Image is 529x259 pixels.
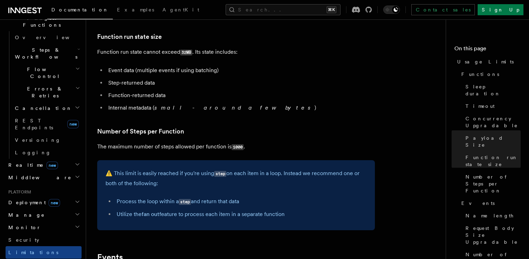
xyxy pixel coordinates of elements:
span: Documentation [51,7,109,12]
span: new [49,199,60,207]
span: Number of Steps per Function [465,173,521,194]
button: Middleware [6,171,82,184]
a: REST Endpointsnew [12,114,82,134]
li: Event data (multiple events if using batching) [106,66,375,75]
span: Steps & Workflows [12,46,77,60]
button: Search...⌘K [226,4,341,15]
a: Overview [12,31,82,44]
li: Internal metadata ( ) [106,103,375,113]
span: Security [8,237,39,243]
p: ⚠️ This limit is easily reached if you're using on each item in a loop. Instead we recommend one ... [106,169,367,188]
a: Request Body Size Upgradable [463,222,521,248]
button: Flow Control [12,63,82,83]
a: Number of Steps per Function [97,127,184,136]
a: Versioning [12,134,82,146]
a: Limitations [6,246,82,259]
span: Request Body Size Upgradable [465,225,521,245]
span: Flow Control [12,66,75,80]
span: Errors & Retries [12,85,75,99]
span: Concurrency Upgradable [465,115,521,129]
a: Sign Up [478,4,523,15]
li: Process the loop within a and return that data [115,197,367,207]
span: Versioning [15,137,61,143]
a: Function run state size [463,151,521,171]
span: Usage Limits [457,58,514,65]
a: Timeout [463,100,521,112]
code: 1000 [232,144,244,150]
span: Timeout [465,103,495,110]
a: Logging [12,146,82,159]
p: Function run state cannot exceed . Its state includes: [97,47,375,57]
button: Realtimenew [6,159,82,171]
a: fan out [142,211,159,217]
a: Examples [113,2,158,19]
span: Monitor [6,224,41,231]
span: REST Endpoints [15,118,53,130]
span: new [47,162,58,169]
span: Realtime [6,162,58,169]
button: Toggle dark mode [383,6,400,14]
a: Contact sales [411,4,475,15]
a: Usage Limits [454,55,521,68]
a: Concurrency Upgradable [463,112,521,132]
span: Overview [15,35,86,40]
a: Sleep duration [463,80,521,100]
span: Functions [461,71,499,78]
span: new [67,120,79,128]
a: Number of Steps per Function [463,171,521,197]
a: Name length [463,209,521,222]
div: Inngest Functions [6,31,82,159]
span: Examples [117,7,154,12]
a: Documentation [47,2,113,19]
h4: On this page [454,44,521,55]
span: Inngest Functions [6,15,75,28]
span: Function run state size [465,154,521,168]
code: step [214,171,226,177]
span: Sleep duration [465,83,521,97]
p: The maximum number of steps allowed per function is . [97,142,375,152]
span: Platform [6,189,31,195]
span: Name length [465,212,514,219]
a: Function run state size [97,32,162,42]
code: step [179,199,191,205]
a: Security [6,234,82,246]
a: Functions [459,68,521,80]
button: Manage [6,209,82,221]
button: Cancellation [12,102,82,114]
button: Monitor [6,221,82,234]
button: Deploymentnew [6,196,82,209]
code: 32MB [180,50,192,55]
span: Manage [6,211,45,218]
li: Utilize the feature to process each item in a separate function [115,209,367,219]
span: Deployment [6,199,60,206]
button: Inngest Functions [6,12,82,31]
kbd: ⌘K [327,6,336,13]
a: Events [459,197,521,209]
a: Payload Size [463,132,521,151]
span: Payload Size [465,135,521,148]
span: Middleware [6,174,72,181]
span: Events [461,200,495,207]
em: small - around a few bytes [154,104,314,111]
a: AgentKit [158,2,203,19]
span: Logging [15,150,51,155]
li: Function-returned data [106,90,375,100]
li: Step-returned data [106,78,375,88]
span: AgentKit [162,7,199,12]
span: Cancellation [12,105,72,112]
button: Errors & Retries [12,83,82,102]
button: Steps & Workflows [12,44,82,63]
span: Limitations [8,250,58,255]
